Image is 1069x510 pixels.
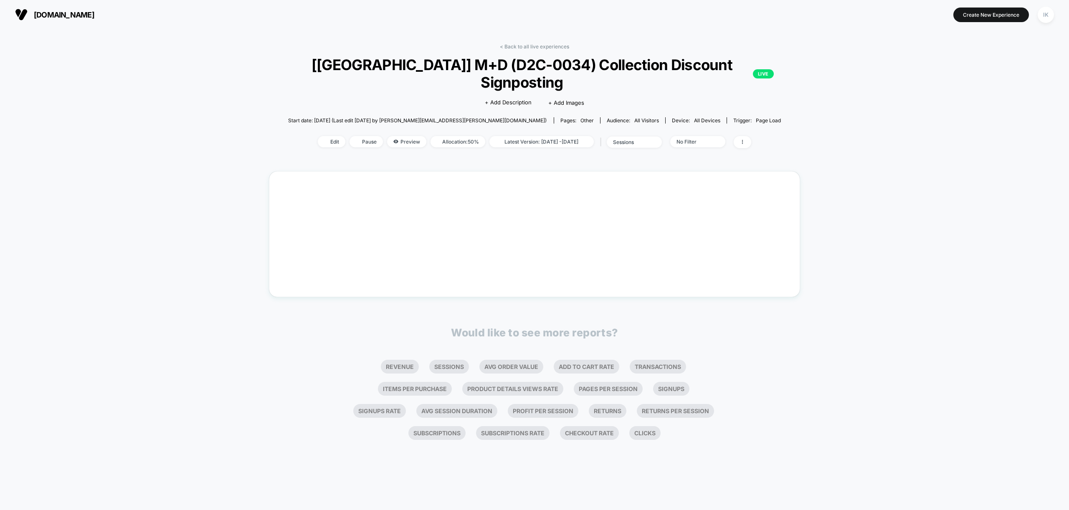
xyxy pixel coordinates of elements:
li: Signups Rate [353,404,406,418]
div: sessions [613,139,646,145]
span: Allocation: 50% [431,136,485,147]
li: Returns [589,404,626,418]
li: Transactions [630,360,686,374]
span: [[GEOGRAPHIC_DATA]] M+D (D2C-0034) Collection Discount Signposting [295,56,774,91]
button: [DOMAIN_NAME] [13,8,97,21]
span: other [580,117,594,124]
span: Page Load [756,117,781,124]
li: Revenue [381,360,419,374]
img: Visually logo [15,8,28,21]
li: Avg Order Value [479,360,543,374]
span: [DOMAIN_NAME] [34,10,94,19]
div: Audience: [607,117,659,124]
button: IK [1035,6,1056,23]
div: No Filter [676,139,710,145]
li: Returns Per Session [637,404,714,418]
span: | [598,136,607,148]
li: Sessions [429,360,469,374]
a: < Back to all live experiences [500,43,569,50]
span: Latest Version: [DATE] - [DATE] [489,136,594,147]
li: Product Details Views Rate [462,382,563,396]
button: Create New Experience [953,8,1029,22]
div: Pages: [560,117,594,124]
span: all devices [694,117,720,124]
span: + Add Images [548,99,584,106]
span: Start date: [DATE] (Last edit [DATE] by [PERSON_NAME][EMAIL_ADDRESS][PERSON_NAME][DOMAIN_NAME]) [288,117,547,124]
li: Avg Session Duration [416,404,497,418]
span: + Add Description [485,98,532,107]
li: Clicks [629,426,661,440]
span: Pause [350,136,383,147]
li: Checkout Rate [560,426,619,440]
li: Subscriptions Rate [476,426,550,440]
li: Add To Cart Rate [554,360,619,374]
li: Profit Per Session [508,404,578,418]
span: Edit [318,136,345,147]
p: LIVE [753,69,774,78]
li: Signups [653,382,689,396]
div: Trigger: [733,117,781,124]
li: Subscriptions [408,426,466,440]
span: Device: [665,117,727,124]
div: IK [1038,7,1054,23]
span: All Visitors [634,117,659,124]
li: Items Per Purchase [378,382,452,396]
p: Would like to see more reports? [451,326,618,339]
span: Preview [387,136,426,147]
li: Pages Per Session [574,382,643,396]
